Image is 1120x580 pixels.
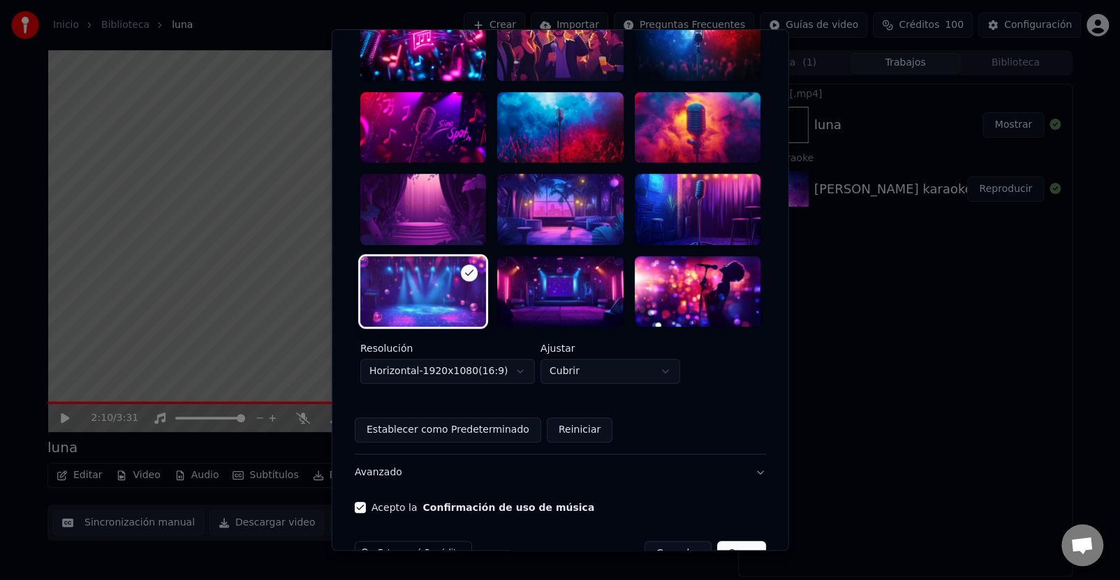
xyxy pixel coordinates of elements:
button: Establecer como Predeterminado [355,417,541,443]
button: Acepto la [422,503,594,512]
span: Esto usará 5 créditos [378,548,466,559]
button: Crear [716,541,765,566]
label: Ajustar [540,343,680,353]
button: Avanzado [355,454,766,491]
button: Reiniciar [546,417,612,443]
label: Acepto la [371,503,594,512]
label: Resolución [360,343,535,353]
button: Cancelar [644,541,711,566]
